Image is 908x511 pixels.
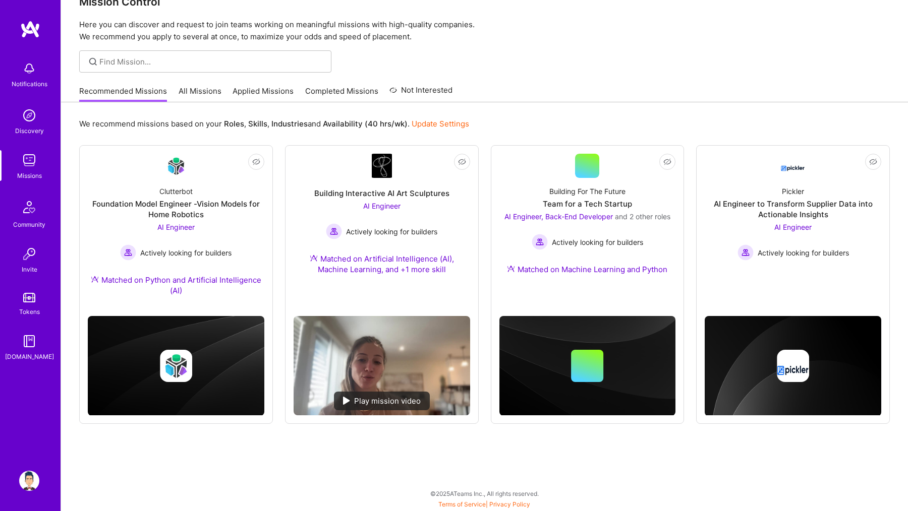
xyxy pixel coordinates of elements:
[19,471,39,491] img: User Avatar
[20,20,40,38] img: logo
[777,350,809,382] img: Company logo
[159,186,193,197] div: Clutterbot
[543,199,632,209] div: Team for a Tech Startup
[13,219,45,230] div: Community
[489,500,530,508] a: Privacy Policy
[663,158,671,166] i: icon EyeClosed
[248,119,267,129] b: Skills
[705,199,881,220] div: AI Engineer to Transform Supplier Data into Actionable Insights
[737,244,754,261] img: Actively looking for builders
[507,264,667,275] div: Matched on Machine Learning and Python
[310,254,318,262] img: Ateam Purple Icon
[372,154,392,178] img: Company Logo
[438,500,530,508] span: |
[22,264,37,275] div: Invite
[781,157,805,175] img: Company Logo
[19,331,39,351] img: guide book
[549,186,626,197] div: Building For The Future
[271,119,308,129] b: Industries
[782,186,804,197] div: Pickler
[12,79,47,89] div: Notifications
[5,351,54,362] div: [DOMAIN_NAME]
[507,265,515,273] img: Ateam Purple Icon
[412,119,469,129] a: Update Settings
[91,275,99,283] img: Ateam Purple Icon
[23,293,35,302] img: tokens
[323,119,408,129] b: Availability (40 hrs/wk)
[224,119,244,129] b: Roles
[389,84,452,102] a: Not Interested
[869,158,877,166] i: icon EyeClosed
[88,199,264,220] div: Foundation Model Engineer -Vision Models for Home Robotics
[458,158,466,166] i: icon EyeClosed
[87,56,99,68] i: icon SearchGrey
[15,125,44,136] div: Discovery
[363,202,401,210] span: AI Engineer
[19,150,39,170] img: teamwork
[61,481,908,506] div: © 2025 ATeams Inc., All rights reserved.
[88,275,264,296] div: Matched on Python and Artificial Intelligence (AI)
[88,316,264,416] img: cover
[19,105,39,125] img: discovery
[140,247,232,258] span: Actively looking for builders
[499,154,676,287] a: Building For The FutureTeam for a Tech StartupAI Engineer, Back-End Developer and 2 other rolesAc...
[705,154,881,280] a: Company LogoPicklerAI Engineer to Transform Supplier Data into Actionable InsightsAI Engineer Act...
[160,350,192,382] img: Company logo
[17,170,42,181] div: Missions
[19,244,39,264] img: Invite
[17,471,42,491] a: User Avatar
[552,237,643,247] span: Actively looking for builders
[334,392,430,410] div: Play mission video
[294,253,470,275] div: Matched on Artificial Intelligence (AI), Machine Learning, and +1 more skill
[120,244,136,261] img: Actively looking for builders
[99,56,324,67] input: Find Mission...
[532,234,548,250] img: Actively looking for builders
[504,212,613,221] span: AI Engineer, Back-End Developer
[79,118,469,129] p: We recommend missions based on your , , and .
[758,247,849,258] span: Actively looking for builders
[305,86,378,102] a: Completed Missions
[79,86,167,102] a: Recommended Missions
[615,212,670,221] span: and 2 other roles
[233,86,294,102] a: Applied Missions
[252,158,260,166] i: icon EyeClosed
[88,154,264,308] a: Company LogoClutterbotFoundation Model Engineer -Vision Models for Home RoboticsAI Engineer Activ...
[343,397,350,405] img: play
[19,306,40,317] div: Tokens
[19,58,39,79] img: bell
[294,316,470,415] img: No Mission
[157,223,195,231] span: AI Engineer
[326,223,342,239] img: Actively looking for builders
[164,154,188,178] img: Company Logo
[294,154,470,308] a: Company LogoBuilding Interactive AI Art SculpturesAI Engineer Actively looking for buildersActive...
[79,19,890,43] p: Here you can discover and request to join teams working on meaningful missions with high-quality ...
[499,316,676,416] img: cover
[774,223,812,231] span: AI Engineer
[346,226,437,237] span: Actively looking for builders
[179,86,221,102] a: All Missions
[438,500,486,508] a: Terms of Service
[17,195,41,219] img: Community
[705,316,881,416] img: cover
[314,188,449,199] div: Building Interactive AI Art Sculptures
